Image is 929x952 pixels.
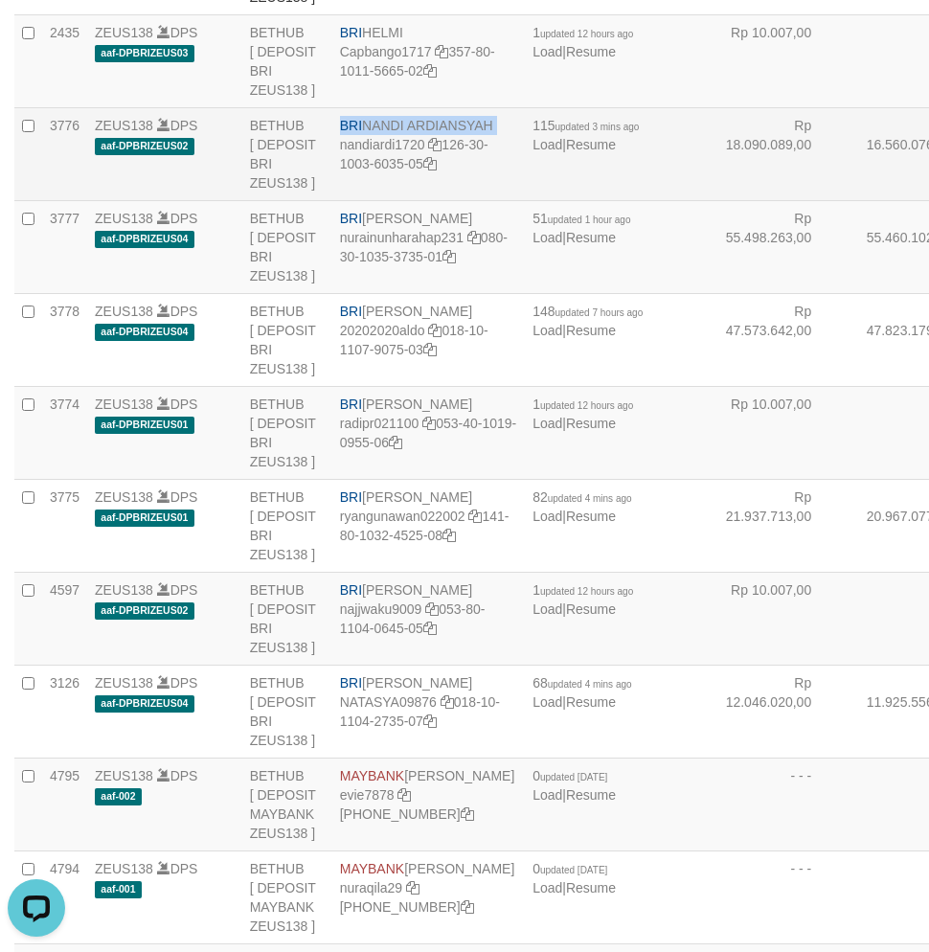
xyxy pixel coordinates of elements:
span: updated 12 hours ago [540,586,633,597]
a: Resume [566,787,616,803]
a: Resume [566,880,616,895]
span: BRI [340,118,362,133]
span: | [532,582,633,617]
span: BRI [340,397,362,412]
td: [PERSON_NAME] 053-40-1019-0955-06 [332,387,525,480]
span: 51 [532,211,630,226]
span: aaf-002 [95,788,142,805]
td: 4795 [42,759,87,851]
td: DPS [87,759,242,851]
td: DPS [87,15,242,108]
a: Capbango1717 [340,44,432,59]
a: Resume [566,694,616,710]
span: | [532,397,633,431]
a: ZEUS138 [95,675,153,691]
a: Resume [566,416,616,431]
span: BRI [340,582,362,598]
span: updated 12 hours ago [540,29,633,39]
a: ryangunawan022002 [340,509,465,524]
td: 3774 [42,387,87,480]
a: Load [532,416,562,431]
td: BETHUB [ DEPOSIT BRI ZEUS138 ] [242,480,332,573]
a: Copy 357801011566502 to clipboard [423,63,437,79]
td: [PERSON_NAME] 141-80-1032-4525-08 [332,480,525,573]
a: Load [532,44,562,59]
a: Copy 20202020aldo to clipboard [428,323,442,338]
td: [PERSON_NAME] [PHONE_NUMBER] [332,851,525,944]
a: Copy evie7878 to clipboard [397,787,411,803]
span: | [532,768,616,803]
td: Rp 12.046.020,00 [699,666,840,759]
a: ZEUS138 [95,118,153,133]
span: aaf-001 [95,881,142,897]
td: [PERSON_NAME] [PHONE_NUMBER] [332,759,525,851]
td: BETHUB [ DEPOSIT BRI ZEUS138 ] [242,294,332,387]
a: Copy ryangunawan022002 to clipboard [468,509,482,524]
span: | [532,861,616,895]
span: updated 1 hour ago [548,215,631,225]
span: aaf-DPBRIZEUS02 [95,138,194,154]
a: Resume [566,44,616,59]
a: ZEUS138 [95,489,153,505]
td: BETHUB [ DEPOSIT BRI ZEUS138 ] [242,387,332,480]
td: BETHUB [ DEPOSIT BRI ZEUS138 ] [242,666,332,759]
a: Resume [566,509,616,524]
span: | [532,675,631,710]
td: BETHUB [ DEPOSIT BRI ZEUS138 ] [242,201,332,294]
a: Copy nuraqila29 to clipboard [406,880,419,895]
a: Copy 8743968600 to clipboard [461,899,474,915]
button: Open LiveChat chat widget [8,8,65,65]
td: [PERSON_NAME] 018-10-1104-2735-07 [332,666,525,759]
span: aaf-DPBRIZEUS04 [95,231,194,247]
td: 4794 [42,851,87,944]
a: Copy radipr021100 to clipboard [422,416,436,431]
td: - - - [699,759,840,851]
span: updated 3 mins ago [555,122,640,132]
td: BETHUB [ DEPOSIT MAYBANK ZEUS138 ] [242,759,332,851]
td: DPS [87,201,242,294]
span: BRI [340,304,362,319]
td: BETHUB [ DEPOSIT BRI ZEUS138 ] [242,573,332,666]
td: 2435 [42,15,87,108]
span: BRI [340,211,362,226]
span: 82 [532,489,631,505]
a: ZEUS138 [95,582,153,598]
td: [PERSON_NAME] 053-80-1104-0645-05 [332,573,525,666]
span: | [532,118,639,152]
span: 1 [532,582,633,598]
span: | [532,489,631,524]
span: MAYBANK [340,768,404,783]
span: 148 [532,304,643,319]
a: Resume [566,230,616,245]
a: NATASYA09876 [340,694,437,710]
a: radipr021100 [340,416,419,431]
a: Copy 018101104273507 to clipboard [423,714,437,729]
a: Load [532,509,562,524]
span: updated [DATE] [540,865,607,875]
a: Load [532,137,562,152]
a: Copy NATASYA09876 to clipboard [441,694,454,710]
a: najjwaku9009 [340,601,422,617]
a: Copy 018101107907503 to clipboard [423,342,437,357]
a: Load [532,230,562,245]
span: 1 [532,25,633,40]
td: [PERSON_NAME] 018-10-1107-9075-03 [332,294,525,387]
a: ZEUS138 [95,304,153,319]
span: 0 [532,861,607,876]
td: DPS [87,108,242,201]
span: aaf-DPBRIZEUS04 [95,324,194,340]
td: BETHUB [ DEPOSIT BRI ZEUS138 ] [242,15,332,108]
td: BETHUB [ DEPOSIT BRI ZEUS138 ] [242,108,332,201]
span: aaf-DPBRIZEUS01 [95,510,194,526]
span: updated 7 hours ago [555,307,644,318]
span: BRI [340,675,362,691]
td: Rp 10.007,00 [699,15,840,108]
td: Rp 10.007,00 [699,573,840,666]
a: ZEUS138 [95,25,153,40]
a: Copy 080301035373501 to clipboard [442,249,456,264]
span: | [532,304,643,338]
td: Rp 10.007,00 [699,387,840,480]
td: 3776 [42,108,87,201]
a: Resume [566,601,616,617]
span: 1 [532,397,633,412]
